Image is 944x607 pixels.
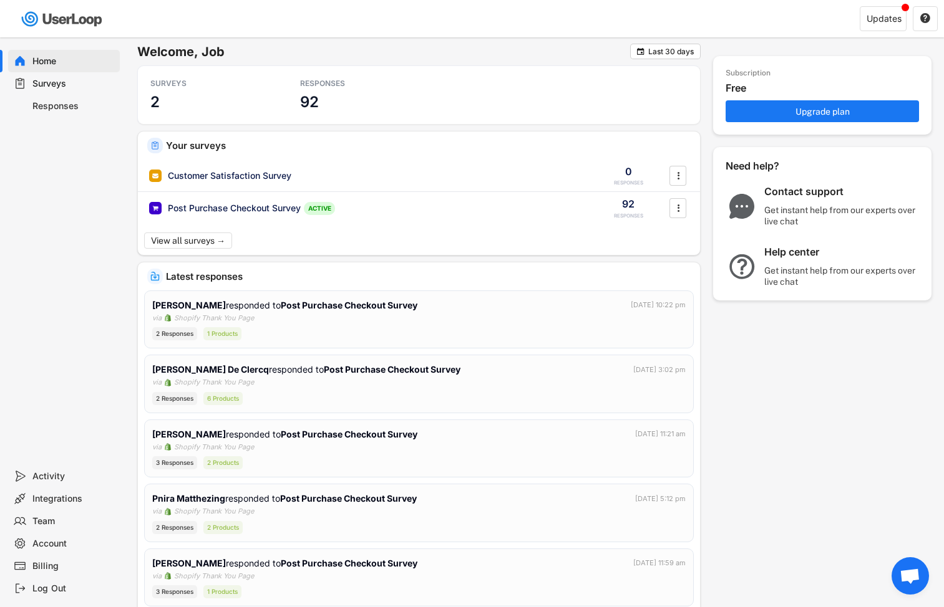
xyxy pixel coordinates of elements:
[636,47,645,56] button: 
[152,521,197,534] div: 2 Responses
[152,299,420,312] div: responded to
[726,160,813,173] div: Need help?
[892,557,929,595] a: Open chat
[32,560,115,572] div: Billing
[764,204,920,227] div: Get instant help from our experts over live chat
[203,585,241,598] div: 1 Products
[203,327,241,340] div: 1 Products
[150,92,160,112] h3: 2
[152,571,162,581] div: via
[152,429,226,439] strong: [PERSON_NAME]
[166,272,691,281] div: Latest responses
[166,141,691,150] div: Your surveys
[203,456,243,469] div: 2 Products
[280,493,417,504] strong: Post Purchase Checkout Survey
[726,69,771,79] div: Subscription
[32,100,115,112] div: Responses
[152,493,225,504] strong: Pnira Matthezing
[152,364,269,375] strong: [PERSON_NAME] De Clercq
[152,442,162,452] div: via
[174,571,254,581] div: Shopify Thank You Page
[281,558,417,568] strong: Post Purchase Checkout Survey
[152,585,197,598] div: 3 Responses
[32,78,115,90] div: Surveys
[19,6,107,32] img: userloop-logo-01.svg
[625,165,632,178] div: 0
[672,166,684,185] button: 
[168,170,291,182] div: Customer Satisfaction Survey
[152,557,420,570] div: responded to
[637,47,645,56] text: 
[174,313,254,323] div: Shopify Thank You Page
[677,169,679,182] text: 
[164,443,172,451] img: 1156660_ecommerce_logo_shopify_icon%20%281%29.png
[174,506,254,517] div: Shopify Thank You Page
[764,265,920,287] div: Get instant help from our experts over live chat
[32,493,115,505] div: Integrations
[152,327,197,340] div: 2 Responses
[726,194,758,219] img: ChatMajor.svg
[164,572,172,580] img: 1156660_ecommerce_logo_shopify_icon%20%281%29.png
[152,377,162,388] div: via
[144,232,232,249] button: View all surveys →
[164,314,172,322] img: 1156660_ecommerce_logo_shopify_icon%20%281%29.png
[633,558,686,568] div: [DATE] 11:59 am
[920,13,931,24] button: 
[152,363,463,376] div: responded to
[300,79,412,88] div: RESPONSES
[726,100,919,122] button: Upgrade plan
[150,79,263,88] div: SURVEYS
[32,55,115,67] div: Home
[648,48,694,55] div: Last 30 days
[152,428,420,441] div: responded to
[32,583,115,595] div: Log Out
[203,521,243,534] div: 2 Products
[150,272,160,281] img: IncomingMajor.svg
[635,429,686,439] div: [DATE] 11:21 am
[174,442,254,452] div: Shopify Thank You Page
[764,246,920,259] div: Help center
[152,456,197,469] div: 3 Responses
[152,558,226,568] strong: [PERSON_NAME]
[203,392,243,405] div: 6 Products
[168,202,301,214] div: Post Purchase Checkout Survey
[32,538,115,550] div: Account
[164,508,172,515] img: 1156660_ecommerce_logo_shopify_icon%20%281%29.png
[633,365,686,375] div: [DATE] 3:02 pm
[614,213,643,219] div: RESPONSES
[164,379,172,386] img: 1156660_ecommerce_logo_shopify_icon%20%281%29.png
[152,313,162,323] div: via
[622,197,635,211] div: 92
[281,429,417,439] strong: Post Purchase Checkout Survey
[174,377,254,388] div: Shopify Thank You Page
[920,12,930,24] text: 
[281,300,417,310] strong: Post Purchase Checkout Survey
[152,300,226,310] strong: [PERSON_NAME]
[152,506,162,517] div: via
[32,471,115,482] div: Activity
[324,364,460,375] strong: Post Purchase Checkout Survey
[152,492,419,505] div: responded to
[726,82,925,95] div: Free
[677,201,679,214] text: 
[614,179,643,186] div: RESPONSES
[304,202,335,215] div: ACTIVE
[32,515,115,527] div: Team
[300,92,319,112] h3: 92
[152,392,197,405] div: 2 Responses
[867,14,902,23] div: Updates
[137,44,630,60] h6: Welcome, Job
[672,199,684,217] button: 
[631,300,686,310] div: [DATE] 10:22 pm
[726,254,758,279] img: QuestionMarkInverseMajor.svg
[764,185,920,198] div: Contact support
[635,494,686,504] div: [DATE] 5:12 pm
